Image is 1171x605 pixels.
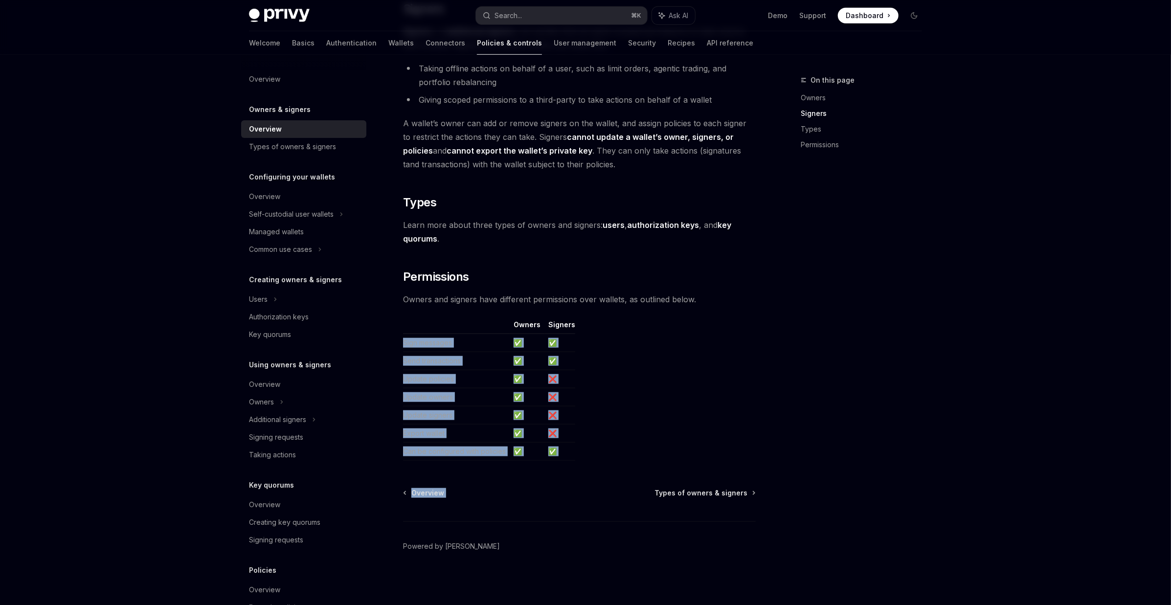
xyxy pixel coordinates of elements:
[403,352,510,370] td: Send transactions
[628,31,656,55] a: Security
[249,208,334,220] div: Self-custodial user wallets
[906,8,922,23] button: Toggle dark mode
[510,334,544,352] td: ✅
[292,31,315,55] a: Basics
[544,370,575,388] td: ❌
[403,370,510,388] td: Update policies
[510,425,544,443] td: ✅
[403,541,500,551] a: Powered by [PERSON_NAME]
[403,388,510,406] td: Update owners
[510,406,544,425] td: ✅
[249,584,280,596] div: Overview
[249,73,280,85] div: Overview
[241,428,366,446] a: Signing requests
[249,293,268,305] div: Users
[801,121,930,137] a: Types
[249,141,336,153] div: Types of owners & signers
[846,11,883,21] span: Dashboard
[768,11,788,21] a: Demo
[249,414,306,426] div: Additional signers
[426,31,465,55] a: Connectors
[249,104,311,115] h5: Owners & signers
[249,396,274,408] div: Owners
[249,311,309,323] div: Authorization keys
[544,443,575,461] td: ✅
[249,329,291,340] div: Key quorums
[241,120,366,138] a: Overview
[241,138,366,156] a: Types of owners & signers
[447,146,592,156] strong: cannot export the wallet’s private key
[631,12,641,20] span: ⌘ K
[249,379,280,390] div: Overview
[477,31,542,55] a: Policies & controls
[838,8,899,23] a: Dashboard
[249,431,303,443] div: Signing requests
[544,320,575,334] th: Signers
[249,564,276,576] h5: Policies
[241,70,366,88] a: Overview
[241,188,366,205] a: Overview
[510,320,544,334] th: Owners
[326,31,377,55] a: Authentication
[544,388,575,406] td: ❌
[654,488,747,498] span: Types of owners & signers
[554,31,616,55] a: User management
[603,220,625,230] a: users
[801,90,930,106] a: Owners
[510,388,544,406] td: ✅
[241,223,366,241] a: Managed wallets
[654,488,755,498] a: Types of owners & signers
[476,7,647,24] button: Search...⌘K
[801,106,930,121] a: Signers
[801,137,930,153] a: Permissions
[403,443,510,461] td: Can be configured with policies
[799,11,826,21] a: Support
[669,11,688,21] span: Ask AI
[403,425,510,443] td: Export wallet
[544,334,575,352] td: ✅
[510,352,544,370] td: ✅
[495,10,522,22] div: Search...
[241,308,366,326] a: Authorization keys
[241,446,366,464] a: Taking actions
[388,31,414,55] a: Wallets
[811,74,855,86] span: On this page
[249,191,280,202] div: Overview
[403,116,756,171] span: A wallet’s owner can add or remove signers on the wallet, and assign policies to each signer to r...
[249,226,304,238] div: Managed wallets
[249,171,335,183] h5: Configuring your wallets
[403,269,469,285] span: Permissions
[249,479,294,491] h5: Key quorums
[404,488,444,498] a: Overview
[510,370,544,388] td: ✅
[241,326,366,343] a: Key quorums
[249,359,331,371] h5: Using owners & signers
[707,31,753,55] a: API reference
[510,443,544,461] td: ✅
[544,406,575,425] td: ❌
[403,195,436,210] span: Types
[249,449,296,461] div: Taking actions
[411,488,444,498] span: Overview
[249,9,310,22] img: dark logo
[241,514,366,531] a: Creating key quorums
[241,376,366,393] a: Overview
[652,7,695,24] button: Ask AI
[241,496,366,514] a: Overview
[241,531,366,549] a: Signing requests
[249,123,282,135] div: Overview
[249,244,312,255] div: Common use cases
[544,425,575,443] td: ❌
[249,534,303,546] div: Signing requests
[403,62,756,89] li: Taking offline actions on behalf of a user, such as limit orders, agentic trading, and portfolio ...
[668,31,695,55] a: Recipes
[403,406,510,425] td: Update signers
[627,220,699,230] a: authorization keys
[249,499,280,511] div: Overview
[403,334,510,352] td: Sign messages
[403,132,734,156] strong: cannot update a wallet’s owner, signers, or policies
[249,516,320,528] div: Creating key quorums
[403,292,756,306] span: Owners and signers have different permissions over wallets, as outlined below.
